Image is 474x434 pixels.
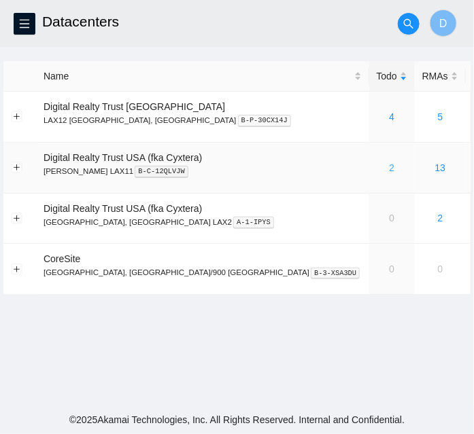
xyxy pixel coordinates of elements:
a: 4 [389,111,394,122]
kbd: B-3-XSA3DU [311,268,360,280]
button: Expand row [12,213,22,223]
span: Digital Realty Trust USA (fka Cyxtera) [44,152,202,163]
button: Expand row [12,111,22,122]
a: 2 [389,162,394,173]
kbd: A-1-IPYS [233,217,274,229]
span: search [399,18,419,29]
p: [PERSON_NAME] LAX11 [44,165,362,177]
span: Digital Realty Trust [GEOGRAPHIC_DATA] [44,101,225,112]
span: Digital Realty Trust USA (fka Cyxtera) [44,203,202,214]
span: D [439,15,447,32]
a: 0 [389,213,394,223]
a: 2 [438,213,443,223]
button: Expand row [12,162,22,173]
button: search [398,13,420,35]
span: menu [14,18,35,29]
p: [GEOGRAPHIC_DATA], [GEOGRAPHIC_DATA] LAX2 [44,216,362,228]
a: 13 [435,162,446,173]
a: 0 [389,264,394,274]
kbd: B-C-12QLVJW [135,166,188,178]
a: 0 [438,264,443,274]
kbd: B-P-30CX14J [238,115,292,127]
span: CoreSite [44,253,80,264]
p: [GEOGRAPHIC_DATA], [GEOGRAPHIC_DATA]/900 [GEOGRAPHIC_DATA] [44,266,362,278]
button: D [430,10,457,37]
a: 5 [438,111,443,122]
button: menu [14,13,35,35]
button: Expand row [12,264,22,274]
p: LAX12 [GEOGRAPHIC_DATA], [GEOGRAPHIC_DATA] [44,114,362,126]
